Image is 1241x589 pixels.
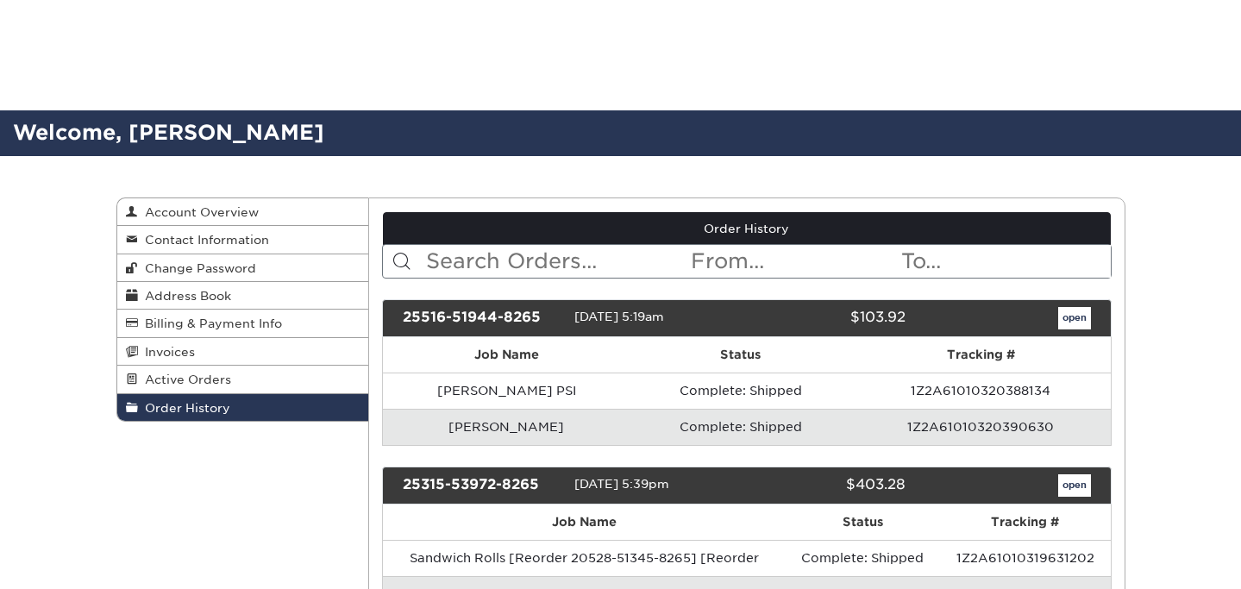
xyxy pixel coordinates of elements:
th: Job Name [383,337,630,373]
td: [PERSON_NAME] [383,409,630,445]
a: Change Password [117,254,369,282]
td: 1Z2A61010319631202 [940,540,1111,576]
a: open [1058,307,1091,329]
td: Complete: Shipped [630,373,850,409]
div: 25315-53972-8265 [390,474,574,497]
span: Order History [138,401,230,415]
a: open [1058,474,1091,497]
span: Change Password [138,261,256,275]
a: Contact Information [117,226,369,254]
th: Tracking # [940,504,1111,540]
span: [DATE] 5:39pm [574,477,669,491]
span: Contact Information [138,233,269,247]
td: Complete: Shipped [630,409,850,445]
th: Job Name [383,504,786,540]
a: Order History [117,394,369,421]
td: Complete: Shipped [786,540,939,576]
a: Order History [383,212,1111,245]
a: Invoices [117,338,369,366]
span: Active Orders [138,373,231,386]
span: Invoices [138,345,195,359]
span: Account Overview [138,205,259,219]
input: To... [899,245,1110,278]
input: From... [689,245,899,278]
div: $403.28 [734,474,918,497]
a: Billing & Payment Info [117,310,369,337]
a: Account Overview [117,198,369,226]
td: 1Z2A61010320388134 [851,373,1111,409]
span: [DATE] 5:19am [574,310,664,323]
input: Search Orders... [424,245,689,278]
a: Address Book [117,282,369,310]
div: 25516-51944-8265 [390,307,574,329]
td: [PERSON_NAME] PSI [383,373,630,409]
th: Status [786,504,939,540]
div: $103.92 [734,307,918,329]
td: Sandwich Rolls [Reorder 20528-51345-8265] [Reorder [383,540,786,576]
th: Tracking # [851,337,1111,373]
span: Address Book [138,289,231,303]
span: Billing & Payment Info [138,316,282,330]
a: Active Orders [117,366,369,393]
th: Status [630,337,850,373]
td: 1Z2A61010320390630 [851,409,1111,445]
